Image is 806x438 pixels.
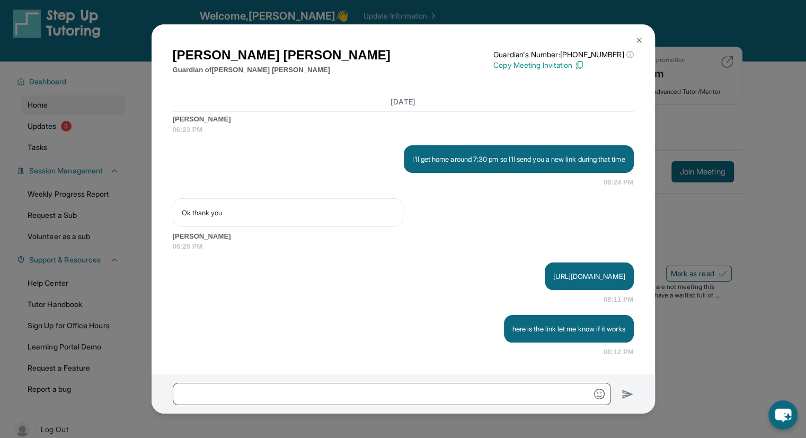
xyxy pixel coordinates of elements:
[604,347,634,357] span: 08:12 PM
[604,177,634,188] span: 06:24 PM
[173,125,634,135] span: 06:23 PM
[493,49,633,60] p: Guardian's Number: [PHONE_NUMBER]
[604,294,634,305] span: 08:11 PM
[493,60,633,71] p: Copy Meeting Invitation
[512,323,625,334] p: here is the link let me know if it works
[768,400,798,430] button: chat-button
[635,36,643,45] img: Close Icon
[553,271,625,282] p: [URL][DOMAIN_NAME]
[173,46,391,65] h1: [PERSON_NAME] [PERSON_NAME]
[574,60,584,70] img: Copy Icon
[173,241,634,252] span: 06:25 PM
[173,114,634,125] span: [PERSON_NAME]
[182,207,394,218] p: Ok thank you
[412,154,625,164] p: I'll get home around 7:30 pm so I'll send you a new link during that time
[594,389,605,399] img: Emoji
[173,231,634,242] span: [PERSON_NAME]
[173,65,391,75] p: Guardian of [PERSON_NAME] [PERSON_NAME]
[622,388,634,401] img: Send icon
[626,49,633,60] span: ⓘ
[173,97,634,107] h3: [DATE]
